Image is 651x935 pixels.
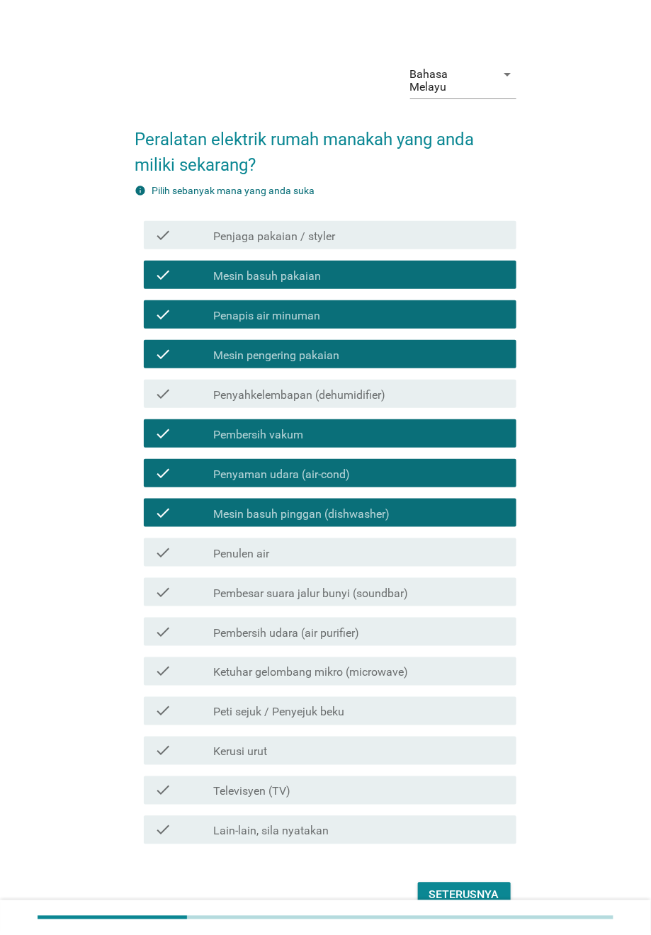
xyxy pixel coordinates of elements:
label: Penjaga pakaian / styler [213,229,335,244]
label: Pembersih vakum [213,428,303,442]
div: Seterusnya [429,887,499,904]
h2: Peralatan elektrik rumah manakah yang anda miliki sekarang? [135,113,516,178]
i: check [155,266,172,283]
i: check [155,663,172,680]
div: Bahasa Melayu [410,68,488,93]
label: Mesin basuh pakaian [213,269,321,283]
label: Penyaman udara (air-cond) [213,467,350,482]
i: check [155,544,172,561]
i: arrow_drop_down [499,66,516,83]
label: Kerusi urut [213,745,267,759]
label: Pembersih udara (air purifier) [213,626,359,640]
label: Lain-lain, sila nyatakan [213,824,329,839]
label: Televisyen (TV) [213,785,290,799]
i: check [155,227,172,244]
label: Pembesar suara jalur bunyi (soundbar) [213,586,408,601]
label: Penapis air minuman [213,309,320,323]
label: Penulen air [213,547,269,561]
i: check [155,504,172,521]
label: Penyahkelembapan (dehumidifier) [213,388,385,402]
label: Pilih sebanyak mana yang anda suka [152,185,315,196]
label: Peti sejuk / Penyejuk beku [213,705,344,720]
i: check [155,306,172,323]
label: Mesin basuh pinggan (dishwasher) [213,507,390,521]
i: check [155,385,172,402]
i: check [155,584,172,601]
label: Mesin pengering pakaian [213,348,339,363]
label: Ketuhar gelombang mikro (microwave) [213,666,408,680]
i: info [135,185,147,196]
button: Seterusnya [418,883,511,908]
i: check [155,623,172,640]
i: check [155,782,172,799]
i: check [155,822,172,839]
i: check [155,425,172,442]
i: check [155,742,172,759]
i: check [155,465,172,482]
i: check [155,346,172,363]
i: check [155,703,172,720]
